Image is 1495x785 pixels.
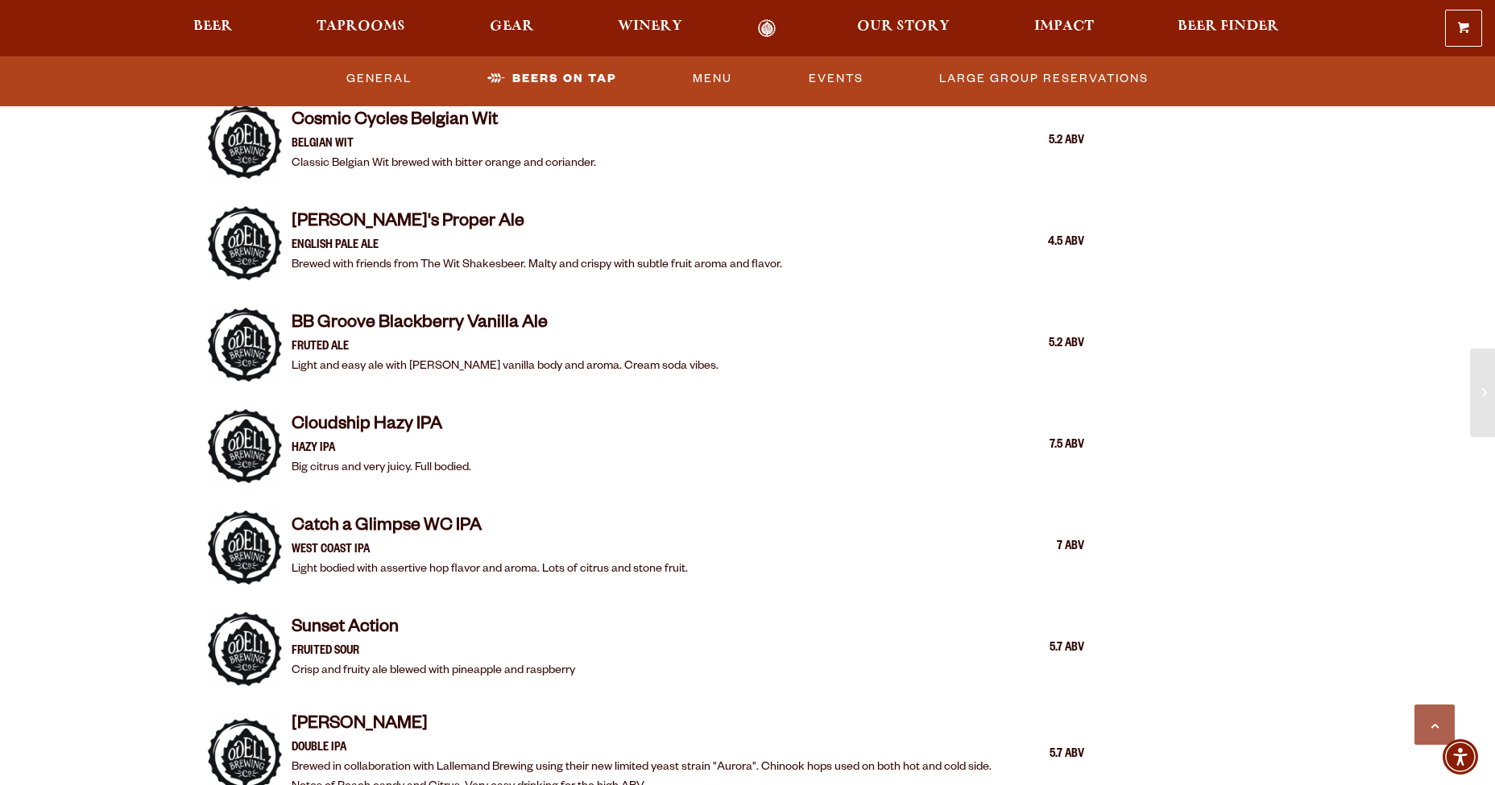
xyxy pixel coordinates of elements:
[847,19,960,38] a: Our Story
[292,642,575,662] p: Fruited Sour
[479,19,545,38] a: Gear
[1004,131,1084,152] div: 5.2 ABV
[292,541,688,560] p: West Coast IPA
[802,60,870,97] a: Events
[292,459,471,478] p: Big citrus and very juicy. Full bodied.
[208,105,282,179] img: Item Thumbnail
[1004,745,1084,766] div: 5.7 ABV
[292,109,596,135] h4: Cosmic Cycles Belgian Wit
[292,414,471,440] h4: Cloudship Hazy IPA
[1178,20,1279,33] span: Beer Finder
[193,20,233,33] span: Beer
[1004,233,1084,254] div: 4.5 ABV
[183,19,243,38] a: Beer
[1167,19,1290,38] a: Beer Finder
[481,60,623,97] a: Beers On Tap
[292,739,994,758] p: Double IPA
[857,20,950,33] span: Our Story
[292,440,471,459] p: Hazy IPA
[292,357,719,377] p: Light and easy ale with [PERSON_NAME] vanilla body and aroma. Cream soda vibes.
[208,612,282,686] img: Item Thumbnail
[292,312,719,338] h4: BB Groove Blackberry Vanilla Ale
[292,155,596,174] p: Classic Belgian Wit brewed with bitter orange and coriander.
[208,510,282,585] img: Item Thumbnail
[292,135,596,155] p: Belgian Wit
[292,256,782,275] p: Brewed with friends from The Wit Shakesbeer. Malty and crispy with subtle fruit aroma and flavor.
[292,662,575,681] p: Crisp and fruity ale blewed with pineapple and raspberry
[292,515,688,541] h4: Catch a Glimpse WC IPA
[1004,436,1084,457] div: 7.5 ABV
[292,560,688,580] p: Light bodied with assertive hop flavor and aroma. Lots of citrus and stone fruit.
[292,237,782,256] p: English Pale Ale
[208,206,282,280] img: Item Thumbnail
[490,20,534,33] span: Gear
[208,308,282,382] img: Item Thumbnail
[292,617,575,642] h4: Sunset Action
[340,60,418,97] a: General
[607,19,693,38] a: Winery
[618,20,682,33] span: Winery
[1414,704,1455,745] a: Scroll to top
[1034,20,1094,33] span: Impact
[292,338,719,357] p: Fruted Ale
[317,20,405,33] span: Taprooms
[1004,334,1084,355] div: 5.2 ABV
[736,19,797,38] a: Odell Home
[686,60,739,97] a: Menu
[306,19,416,38] a: Taprooms
[1443,739,1478,775] div: Accessibility Menu
[1004,638,1084,659] div: 5.7 ABV
[208,409,282,483] img: Item Thumbnail
[292,211,782,237] h4: [PERSON_NAME]'s Proper Ale
[1024,19,1104,38] a: Impact
[1004,537,1084,558] div: 7 ABV
[292,713,994,739] h4: [PERSON_NAME]
[933,60,1155,97] a: Large Group Reservations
